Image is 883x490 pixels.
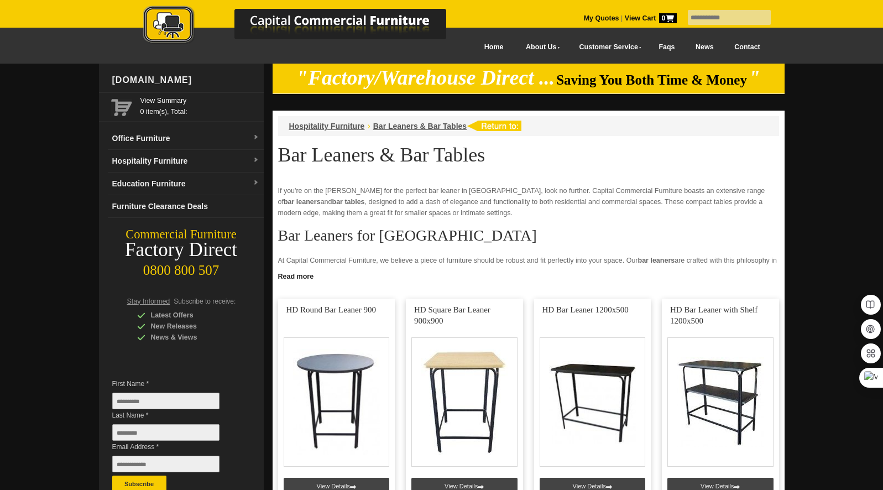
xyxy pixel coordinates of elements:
[174,298,236,305] span: Subscribe to receive:
[623,14,676,22] a: View Cart0
[685,35,724,60] a: News
[112,393,220,409] input: First Name *
[108,127,264,150] a: Office Furnituredropdown
[638,257,675,264] strong: bar leaners
[253,134,259,141] img: dropdown
[108,64,264,97] div: [DOMAIN_NAME]
[112,456,220,472] input: Email Address *
[99,257,264,278] div: 0800 800 507
[273,268,785,282] a: Click to read more
[137,310,242,321] div: Latest Offers
[659,13,677,23] span: 0
[140,95,259,106] a: View Summary
[113,6,500,49] a: Capital Commercial Furniture Logo
[278,227,779,244] h2: Bar Leaners for [GEOGRAPHIC_DATA]
[373,122,467,131] a: Bar Leaners & Bar Tables
[253,157,259,164] img: dropdown
[278,185,779,218] p: If you're on the [PERSON_NAME] for the perfect bar leaner in [GEOGRAPHIC_DATA], look no further. ...
[140,95,259,116] span: 0 item(s), Total:
[108,150,264,173] a: Hospitality Furnituredropdown
[112,441,236,452] span: Email Address *
[112,378,236,389] span: First Name *
[112,410,236,421] span: Last Name *
[284,198,321,206] strong: bar leaners
[278,255,779,299] p: At Capital Commercial Furniture, we believe a piece of furniture should be robust and fit perfect...
[108,173,264,195] a: Education Furnituredropdown
[467,121,521,131] img: return to
[137,321,242,332] div: New Releases
[649,35,686,60] a: Faqs
[367,121,370,132] li: ›
[137,332,242,343] div: News & Views
[278,144,779,165] h1: Bar Leaners & Bar Tables
[567,35,648,60] a: Customer Service
[108,195,264,218] a: Furniture Clearance Deals
[289,122,365,131] a: Hospitality Furniture
[296,66,555,89] em: "Factory/Warehouse Direct ...
[514,35,567,60] a: About Us
[332,198,365,206] strong: bar tables
[112,424,220,441] input: Last Name *
[556,72,747,87] span: Saving You Both Time & Money
[99,242,264,258] div: Factory Direct
[253,180,259,186] img: dropdown
[625,14,677,22] strong: View Cart
[99,227,264,242] div: Commercial Furniture
[113,6,500,46] img: Capital Commercial Furniture Logo
[584,14,619,22] a: My Quotes
[724,35,770,60] a: Contact
[127,298,170,305] span: Stay Informed
[749,66,760,89] em: "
